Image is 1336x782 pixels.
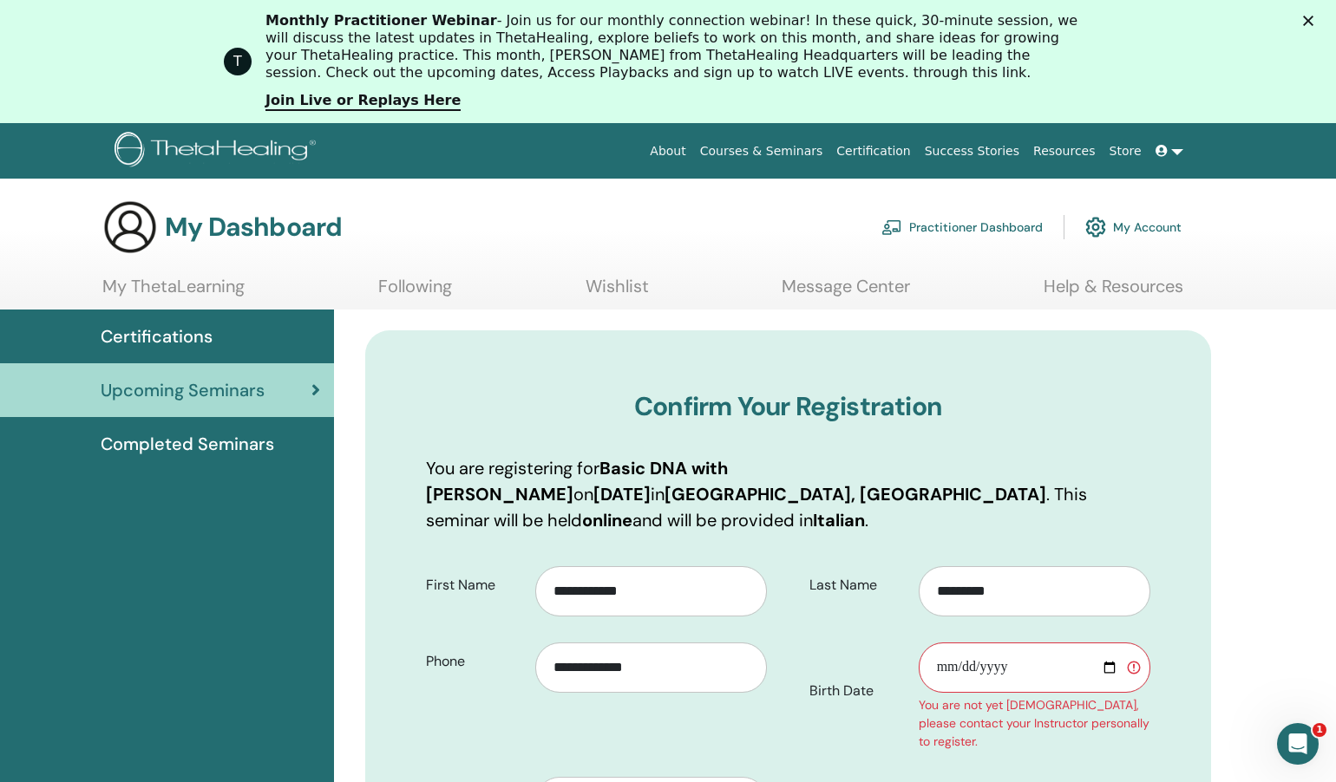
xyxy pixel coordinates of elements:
b: Italian [813,509,865,531]
span: Completed Seminars [101,431,274,457]
a: My Account [1085,208,1182,246]
div: Chiudi [1303,16,1320,26]
div: - Join us for our monthly connection webinar! In these quick, 30-minute session, we will discuss ... [265,12,1084,81]
p: You are registering for on in . This seminar will be held and will be provided in . [426,455,1150,533]
a: Resources [1026,135,1103,167]
div: You are not yet [DEMOGRAPHIC_DATA], please contact your Instructor personally to register. [919,696,1150,751]
label: First Name [413,569,535,602]
img: logo.png [115,132,322,171]
a: Wishlist [586,276,649,310]
b: Monthly Practitioner Webinar [265,12,497,29]
label: Birth Date [796,674,919,707]
a: Certification [829,135,917,167]
a: Help & Resources [1044,276,1183,310]
a: Success Stories [918,135,1026,167]
div: Profile image for ThetaHealing [224,48,252,75]
a: About [643,135,692,167]
a: Message Center [782,276,910,310]
img: generic-user-icon.jpg [102,199,158,255]
iframe: Intercom live chat [1277,723,1319,765]
b: [GEOGRAPHIC_DATA], [GEOGRAPHIC_DATA] [665,483,1046,505]
b: online [582,509,632,531]
h3: Confirm Your Registration [426,391,1150,422]
img: cog.svg [1085,212,1106,242]
a: Join Live or Replays Here [265,92,461,111]
span: 1 [1313,723,1326,737]
a: Courses & Seminars [693,135,830,167]
span: Upcoming Seminars [101,377,265,403]
span: Certifications [101,323,213,349]
a: Practitioner Dashboard [881,208,1043,246]
a: Store [1103,135,1149,167]
a: Following [378,276,452,310]
a: My ThetaLearning [102,276,245,310]
label: Phone [413,645,535,678]
img: chalkboard-teacher.svg [881,219,902,235]
label: Last Name [796,569,919,602]
h3: My Dashboard [165,212,342,243]
b: [DATE] [593,483,651,505]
